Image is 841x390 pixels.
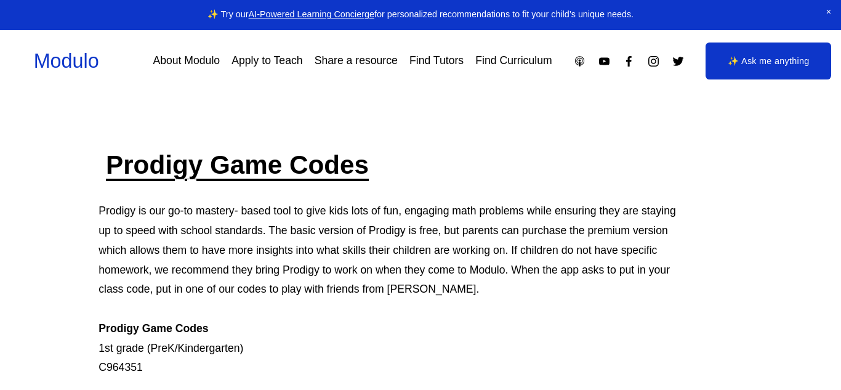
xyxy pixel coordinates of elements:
[249,9,374,19] a: AI-Powered Learning Concierge
[153,51,220,72] a: About Modulo
[106,150,369,179] a: Prodigy Game Codes
[231,51,302,72] a: Apply to Teach
[475,51,552,72] a: Find Curriculum
[647,55,660,68] a: Instagram
[34,50,99,72] a: Modulo
[409,51,464,72] a: Find Tutors
[573,55,586,68] a: Apple Podcasts
[99,201,677,378] p: Prodigy is our go-to mastery- based tool to give kids lots of fun, engaging math problems while e...
[622,55,635,68] a: Facebook
[99,322,208,335] strong: Prodigy Game Codes
[315,51,398,72] a: Share a resource
[706,43,831,79] a: ✨ Ask me anything
[672,55,685,68] a: Twitter
[598,55,611,68] a: YouTube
